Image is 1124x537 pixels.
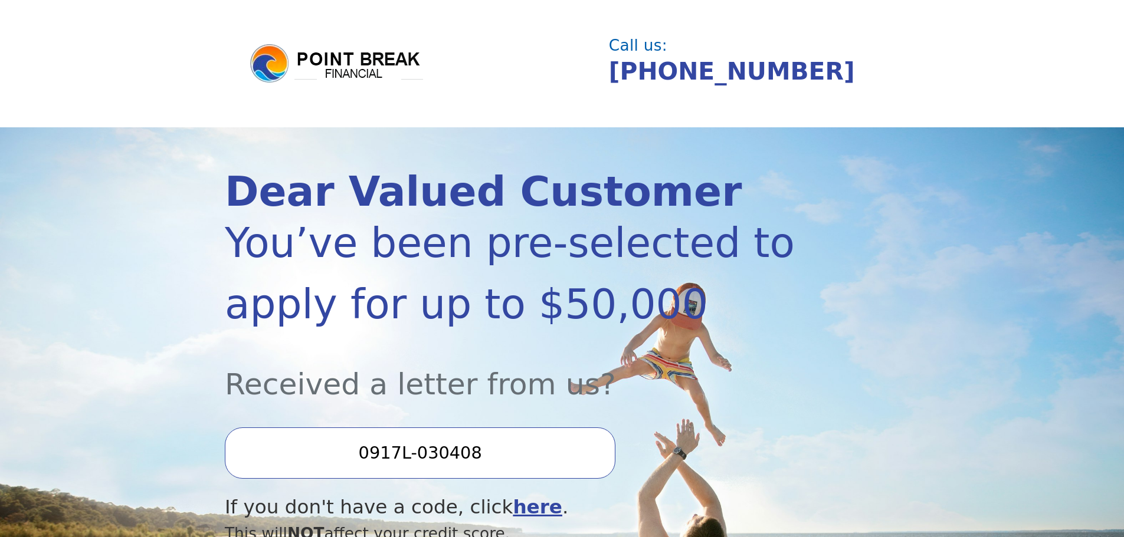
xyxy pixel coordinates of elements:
[225,335,798,406] div: Received a letter from us?
[609,38,890,53] div: Call us:
[248,42,425,85] img: logo.png
[225,172,798,212] div: Dear Valued Customer
[609,57,855,85] a: [PHONE_NUMBER]
[513,496,562,518] a: here
[225,427,615,478] input: Enter your Offer Code:
[225,493,798,522] div: If you don't have a code, click .
[225,212,798,335] div: You’ve been pre-selected to apply for up to $50,000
